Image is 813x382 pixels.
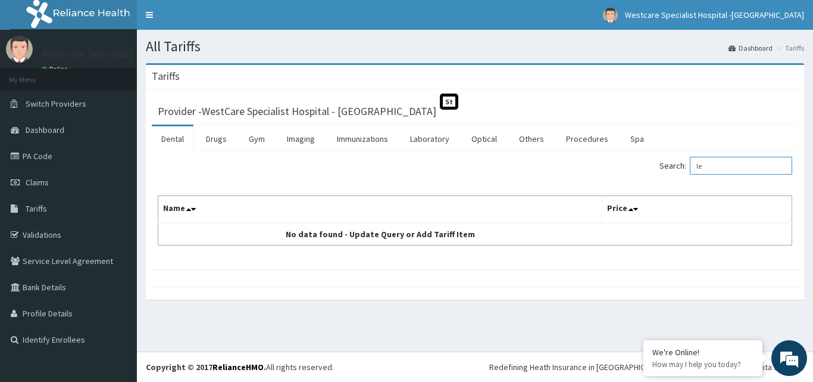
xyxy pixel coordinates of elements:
a: Procedures [556,126,618,151]
a: Laboratory [401,126,459,151]
a: RelianceHMO [212,362,264,372]
a: Others [509,126,554,151]
img: User Image [603,8,618,23]
a: Immunizations [327,126,398,151]
img: d_794563401_company_1708531726252_794563401 [22,60,48,89]
a: Dental [152,126,193,151]
li: Tariffs [774,43,804,53]
a: Spa [621,126,653,151]
span: Claims [26,177,49,188]
span: We're online! [69,115,164,235]
label: Search: [659,157,792,175]
div: We're Online! [652,347,753,358]
img: User Image [6,36,33,63]
footer: All rights reserved. [137,352,813,382]
h3: Provider - WestCare Specialist Hospital - [GEOGRAPHIC_DATA] [158,106,436,117]
span: Dashboard [26,125,64,135]
span: Switch Providers [26,98,86,109]
p: How may I help you today? [652,359,753,369]
a: Gym [239,126,274,151]
a: Optical [462,126,506,151]
p: Westcare Specialist Hospital -[GEOGRAPHIC_DATA] [42,48,280,59]
td: No data found - Update Query or Add Tariff Item [158,223,602,246]
th: Name [158,196,602,223]
span: St [440,94,458,110]
span: Tariffs [26,203,47,214]
div: Redefining Heath Insurance in [GEOGRAPHIC_DATA] using Telemedicine and Data Science! [489,361,804,373]
textarea: Type your message and hit 'Enter' [6,255,227,297]
a: Online [42,65,70,73]
a: Drugs [196,126,236,151]
strong: Copyright © 2017 . [146,362,266,372]
h3: Tariffs [152,71,180,82]
input: Search: [690,157,792,175]
a: Dashboard [728,43,773,53]
div: Minimize live chat window [195,6,224,35]
a: Imaging [277,126,324,151]
span: Westcare Specialist Hospital -[GEOGRAPHIC_DATA] [625,10,804,20]
th: Price [602,196,792,223]
h1: All Tariffs [146,39,804,54]
div: Chat with us now [62,67,200,82]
